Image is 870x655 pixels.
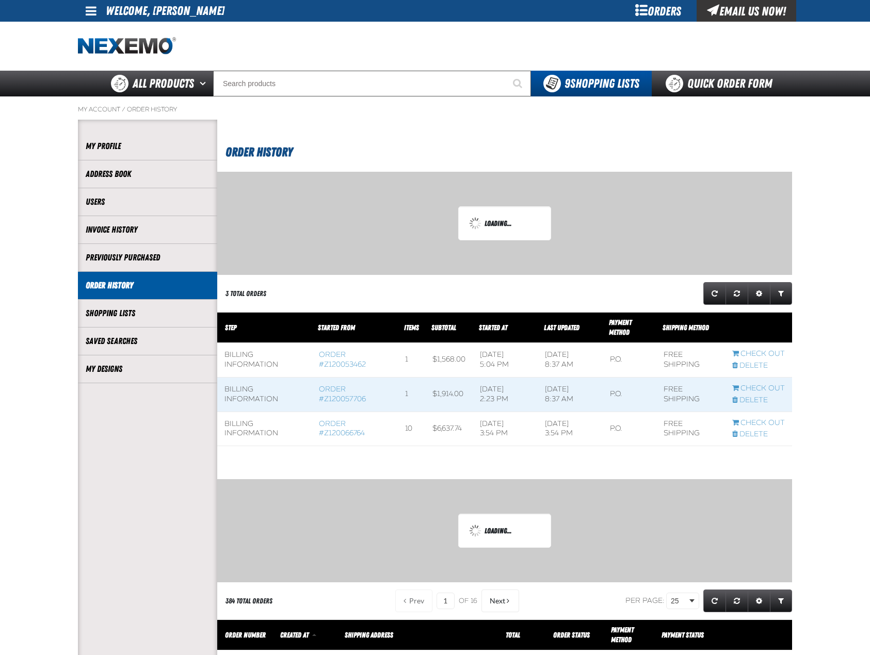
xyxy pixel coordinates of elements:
[78,105,120,113] a: My Account
[490,597,505,605] span: Next Page
[437,593,455,609] input: Current page number
[473,343,538,378] td: [DATE] 5:04 PM
[748,589,770,612] a: Expand or Collapse Grid Settings
[662,631,704,639] span: Payment Status
[671,596,687,607] span: 25
[603,412,657,446] td: P.O.
[404,323,419,332] span: Items
[732,396,785,405] a: Delete checkout started from Z120057706
[656,377,725,412] td: Free Shipping
[398,412,425,446] td: 10
[319,350,366,369] a: Order #Z120053462
[459,597,477,606] span: of 16
[603,343,657,378] td: P.O.
[732,418,785,428] a: Continue checkout started from Z120066764
[318,323,355,332] span: Started From
[225,631,266,639] a: Order Number
[86,196,210,208] a: Users
[224,419,304,439] div: Billing Information
[748,282,770,305] a: Expand or Collapse Grid Settings
[224,385,304,404] div: Billing Information
[127,105,177,113] a: Order History
[603,377,657,412] td: P.O.
[481,589,519,612] button: Next Page
[225,145,293,159] span: Order History
[398,343,425,378] td: 1
[726,282,748,305] a: Reset grid action
[224,350,304,370] div: Billing Information
[319,385,366,403] a: Order #Z120057706
[425,343,473,378] td: $1,568.00
[770,589,792,612] a: Expand or Collapse Grid Filters
[473,412,538,446] td: [DATE] 3:54 PM
[732,430,785,439] a: Delete checkout started from Z120066764
[544,323,579,332] a: Last Updated
[703,589,726,612] a: Refresh grid action
[538,377,603,412] td: [DATE] 8:37 AM
[425,412,473,446] td: $6,637.74
[663,323,709,332] span: Shipping Method
[78,105,792,113] nav: Breadcrumbs
[280,631,309,639] span: Created At
[431,323,456,332] a: Subtotal
[469,525,540,537] div: Loading...
[225,596,272,606] div: 384 Total Orders
[652,71,792,96] a: Quick Order Form
[565,76,639,91] span: Shopping Lists
[731,620,792,650] th: Row actions
[726,589,748,612] a: Reset grid action
[86,224,210,236] a: Invoice History
[86,363,210,375] a: My Designs
[86,307,210,319] a: Shopping Lists
[611,626,634,644] span: Payment Method
[725,313,792,343] th: Row actions
[86,280,210,291] a: Order History
[473,377,538,412] td: [DATE] 2:23 PM
[225,289,266,299] div: 3 Total Orders
[86,252,210,264] a: Previously Purchased
[86,140,210,152] a: My Profile
[425,377,473,412] td: $1,914.00
[469,217,540,230] div: Loading...
[609,318,632,336] a: Payment Method
[479,323,507,332] a: Started At
[133,74,194,93] span: All Products
[565,76,570,91] strong: 9
[280,631,310,639] a: Created At
[78,37,176,55] img: Nexemo logo
[625,596,665,605] span: Per page:
[213,71,531,96] input: Search
[732,349,785,359] a: Continue checkout started from Z120053462
[86,168,210,180] a: Address Book
[345,631,393,639] span: Shipping Address
[656,412,725,446] td: Free Shipping
[732,361,785,371] a: Delete checkout started from Z120053462
[86,335,210,347] a: Saved Searches
[656,343,725,378] td: Free Shipping
[538,412,603,446] td: [DATE] 3:54 PM
[531,71,652,96] button: You have 9 Shopping Lists. Open to view details
[122,105,125,113] span: /
[196,71,213,96] button: Open All Products pages
[78,37,176,55] a: Home
[398,377,425,412] td: 1
[319,419,365,438] a: Order #Z120066764
[225,323,236,332] span: Step
[553,631,590,639] a: Order Status
[770,282,792,305] a: Expand or Collapse Grid Filters
[732,384,785,394] a: Continue checkout started from Z120057706
[506,631,520,639] a: Total
[505,71,531,96] button: Start Searching
[538,343,603,378] td: [DATE] 8:37 AM
[703,282,726,305] a: Refresh grid action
